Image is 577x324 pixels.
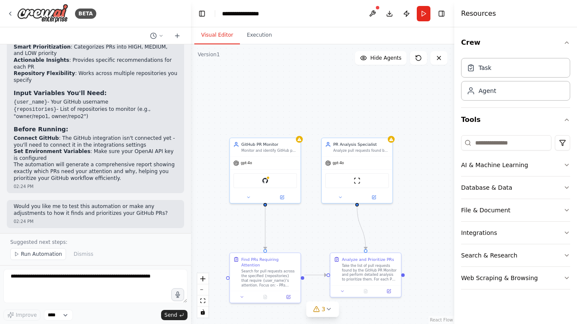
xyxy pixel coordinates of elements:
div: Integrations [461,229,497,237]
img: GitHub [262,177,268,184]
code: {repositories} [14,107,57,113]
strong: Before Running: [14,126,68,133]
p: Would you like me to test this automation or make any adjustments to how it finds and prioritizes... [14,203,177,217]
g: Edge from c08f2ecd-43db-488c-98e7-5444c2c594f5 to ace8dc2c-d9e6-447d-9d02-24424d92d551 [304,272,327,278]
div: Find PRs Requiring AttentionSearch for pull requests across the specified {repositories} that req... [229,252,301,303]
div: Search & Research [461,251,517,260]
button: Crew [461,31,570,55]
button: Click to speak your automation idea [171,288,184,301]
h4: Resources [461,9,496,19]
button: Send [161,310,188,320]
nav: breadcrumb [222,9,274,18]
span: gpt-4o [241,161,252,165]
strong: Connect GitHub [14,135,59,141]
span: Send [164,312,177,318]
button: File & Document [461,199,570,221]
button: fit view [197,295,208,307]
p: The automation will generate a comprehensive report showing exactly which PRs need your attention... [14,162,177,182]
button: No output available [354,288,378,295]
div: BETA [75,9,96,19]
div: PR Analysis Specialist [333,142,389,147]
div: Web Scraping & Browsing [461,274,538,282]
button: Start a new chat [170,31,184,41]
g: Edge from 93dd2ac4-1745-4cf6-a837-c32873379bf9 to ace8dc2c-d9e6-447d-9d02-24424d92d551 [354,206,369,249]
strong: Actionable Insights [14,57,69,63]
div: Analyze pull requests found by the GitHub PR Monitor and prioritize them based on urgency, import... [333,148,389,153]
div: Database & Data [461,183,512,192]
li: : Categorizes PRs into HIGH, MEDIUM, and LOW priority [14,44,177,57]
div: AI & Machine Learning [461,161,528,169]
button: Open in side panel [266,194,298,201]
strong: Repository Flexibility [14,70,75,76]
g: Edge from aac3c7f3-a6d3-45ab-90ef-5b11603ff6da to c08f2ecd-43db-488c-98e7-5444c2c594f5 [263,206,268,249]
a: React Flow attribution [430,318,453,322]
div: Tools [461,132,570,296]
div: React Flow controls [197,273,208,318]
div: 02:24 PM [14,183,177,190]
div: Agent [479,87,496,95]
button: 3 [306,301,339,317]
img: Logo [17,4,68,23]
span: gpt-4o [333,161,344,165]
button: AI & Machine Learning [461,154,570,176]
div: Find PRs Requiring Attention [241,257,297,268]
div: Task [479,64,491,72]
button: Run Automation [10,248,66,260]
div: Version 1 [198,51,220,58]
div: PR Analysis SpecialistAnalyze pull requests found by the GitHub PR Monitor and prioritize them ba... [321,138,393,204]
span: 3 [322,305,326,313]
div: GitHub PR MonitorMonitor and identify GitHub pull requests that require {user_name}'s attention a... [229,138,301,204]
button: Web Scraping & Browsing [461,267,570,289]
img: ScrapeWebsiteTool [354,177,361,184]
button: No output available [253,294,277,301]
span: Hide Agents [370,55,401,61]
div: 02:24 PM [14,218,177,225]
span: Dismiss [74,251,93,257]
button: Database & Data [461,176,570,199]
button: zoom in [197,273,208,284]
button: Search & Research [461,244,570,266]
div: File & Document [461,206,511,214]
button: Dismiss [69,248,98,260]
li: : Works across multiple repositories you specify [14,70,177,84]
button: Open in side panel [279,294,298,301]
li: - List of repositories to monitor (e.g., "owner/repo1, owner/repo2") [14,106,177,120]
strong: Input Variables You'll Need: [14,90,107,96]
button: Hide Agents [355,51,407,65]
div: Search for pull requests across the specified {repositories} that require {user_name}'s attention... [241,269,297,287]
button: Visual Editor [194,26,240,44]
button: toggle interactivity [197,307,208,318]
strong: Set Environment Variables [14,148,90,154]
div: Monitor and identify GitHub pull requests that require {user_name}'s attention across specified r... [241,148,297,153]
button: Tools [461,108,570,132]
button: Integrations [461,222,570,244]
code: {user_name} [14,99,47,105]
li: - Your GitHub username [14,99,177,106]
li: : The GitHub integration isn't connected yet - you'll need to connect it in the integrations sett... [14,135,177,148]
div: GitHub PR Monitor [241,142,297,147]
strong: Smart Prioritization [14,44,71,50]
li: : Make sure your OpenAI API key is configured [14,148,177,162]
button: Open in side panel [379,288,398,295]
div: Analyze and Prioritize PRs [342,257,394,262]
div: Crew [461,55,570,107]
button: Open in side panel [358,194,390,201]
button: Execution [240,26,279,44]
button: Switch to previous chat [147,31,167,41]
div: Take the list of pull requests found by the GitHub PR Monitor and perform detailed analysis to pr... [342,263,398,282]
button: Hide right sidebar [436,8,447,20]
span: Run Automation [21,251,62,257]
button: Improve [3,310,40,321]
p: Suggested next steps: [10,239,181,246]
li: : Provides specific recommendations for each PR [14,57,177,70]
button: Hide left sidebar [196,8,208,20]
button: zoom out [197,284,208,295]
div: Analyze and Prioritize PRsTake the list of pull requests found by the GitHub PR Monitor and perfo... [330,252,401,298]
span: Improve [16,312,37,318]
